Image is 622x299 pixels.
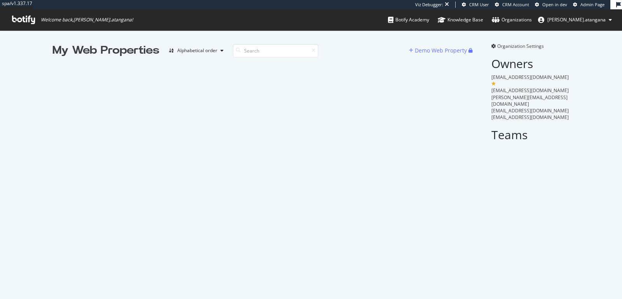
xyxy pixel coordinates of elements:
[491,94,568,107] span: [PERSON_NAME][EMAIL_ADDRESS][DOMAIN_NAME]
[491,114,569,121] span: [EMAIL_ADDRESS][DOMAIN_NAME]
[497,43,544,49] span: Organization Settings
[388,9,429,30] a: Botify Academy
[388,16,429,24] div: Botify Academy
[438,9,483,30] a: Knowledge Base
[491,57,570,70] h2: Owners
[41,17,133,23] span: Welcome back, [PERSON_NAME].atangana !
[166,44,227,57] button: Alphabetical order
[542,2,567,7] span: Open in dev
[547,16,606,23] span: renaud.atangana
[491,87,569,94] span: [EMAIL_ADDRESS][DOMAIN_NAME]
[52,43,159,58] div: My Web Properties
[532,14,618,26] button: [PERSON_NAME].atangana
[233,44,318,58] input: Search
[415,2,443,8] div: Viz Debugger:
[492,16,532,24] div: Organizations
[580,2,605,7] span: Admin Page
[469,2,489,7] span: CRM User
[409,47,468,54] a: Demo Web Property
[438,16,483,24] div: Knowledge Base
[462,2,489,8] a: CRM User
[502,2,529,7] span: CRM Account
[409,44,468,57] button: Demo Web Property
[535,2,567,8] a: Open in dev
[573,2,605,8] a: Admin Page
[177,48,217,53] div: Alphabetical order
[491,128,570,141] h2: Teams
[491,74,569,80] span: [EMAIL_ADDRESS][DOMAIN_NAME]
[415,47,467,54] div: Demo Web Property
[491,107,569,114] span: [EMAIL_ADDRESS][DOMAIN_NAME]
[495,2,529,8] a: CRM Account
[492,9,532,30] a: Organizations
